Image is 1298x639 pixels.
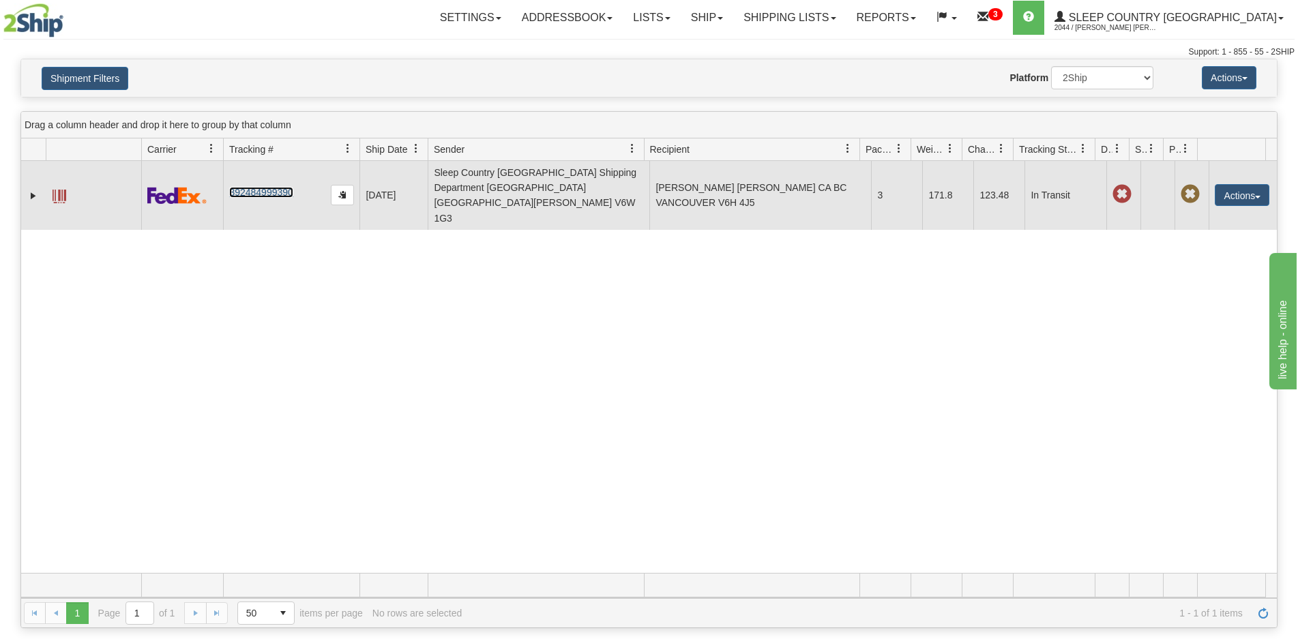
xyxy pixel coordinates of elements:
[336,137,359,160] a: Tracking # filter column settings
[1202,66,1256,89] button: Actions
[1072,137,1095,160] a: Tracking Status filter column settings
[200,137,223,160] a: Carrier filter column settings
[10,8,126,25] div: live help - online
[623,1,680,35] a: Lists
[372,608,462,619] div: No rows are selected
[147,143,177,156] span: Carrier
[922,161,973,230] td: 171.8
[1065,12,1277,23] span: Sleep Country [GEOGRAPHIC_DATA]
[1252,602,1274,624] a: Refresh
[3,46,1295,58] div: Support: 1 - 855 - 55 - 2SHIP
[887,137,911,160] a: Packages filter column settings
[126,602,153,624] input: Page 1
[650,143,690,156] span: Recipient
[237,601,295,625] span: Page sizes drop down
[366,143,407,156] span: Ship Date
[939,137,962,160] a: Weight filter column settings
[98,601,175,625] span: Page of 1
[988,8,1003,20] sup: 3
[66,602,88,624] span: Page 1
[1024,161,1106,230] td: In Transit
[53,183,66,205] a: Label
[428,161,649,230] td: Sleep Country [GEOGRAPHIC_DATA] Shipping Department [GEOGRAPHIC_DATA] [GEOGRAPHIC_DATA][PERSON_NA...
[621,137,644,160] a: Sender filter column settings
[1169,143,1181,156] span: Pickup Status
[1267,250,1297,389] iframe: chat widget
[1181,185,1200,204] span: Pickup Not Assigned
[836,137,859,160] a: Recipient filter column settings
[331,185,354,205] button: Copy to clipboard
[1019,143,1078,156] span: Tracking Status
[229,143,274,156] span: Tracking #
[1044,1,1294,35] a: Sleep Country [GEOGRAPHIC_DATA] 2044 / [PERSON_NAME] [PERSON_NAME]
[359,161,428,230] td: [DATE]
[272,602,294,624] span: select
[917,143,945,156] span: Weight
[147,187,207,204] img: 2 - FedEx Express®
[42,67,128,90] button: Shipment Filters
[430,1,512,35] a: Settings
[968,143,997,156] span: Charge
[404,137,428,160] a: Ship Date filter column settings
[246,606,264,620] span: 50
[1140,137,1163,160] a: Shipment Issues filter column settings
[846,1,926,35] a: Reports
[21,112,1277,138] div: grid grouping header
[990,137,1013,160] a: Charge filter column settings
[973,161,1024,230] td: 123.48
[237,601,363,625] span: items per page
[1215,184,1269,206] button: Actions
[434,143,464,156] span: Sender
[967,1,1013,35] a: 3
[1009,71,1048,85] label: Platform
[1174,137,1197,160] a: Pickup Status filter column settings
[1112,185,1132,204] span: Late
[681,1,733,35] a: Ship
[733,1,846,35] a: Shipping lists
[27,189,40,203] a: Expand
[1054,21,1157,35] span: 2044 / [PERSON_NAME] [PERSON_NAME]
[3,3,63,38] img: logo2044.jpg
[1101,143,1112,156] span: Delivery Status
[866,143,894,156] span: Packages
[1106,137,1129,160] a: Delivery Status filter column settings
[229,187,293,198] a: 392484999390
[1135,143,1147,156] span: Shipment Issues
[871,161,922,230] td: 3
[471,608,1243,619] span: 1 - 1 of 1 items
[512,1,623,35] a: Addressbook
[649,161,871,230] td: [PERSON_NAME] [PERSON_NAME] CA BC VANCOUVER V6H 4J5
